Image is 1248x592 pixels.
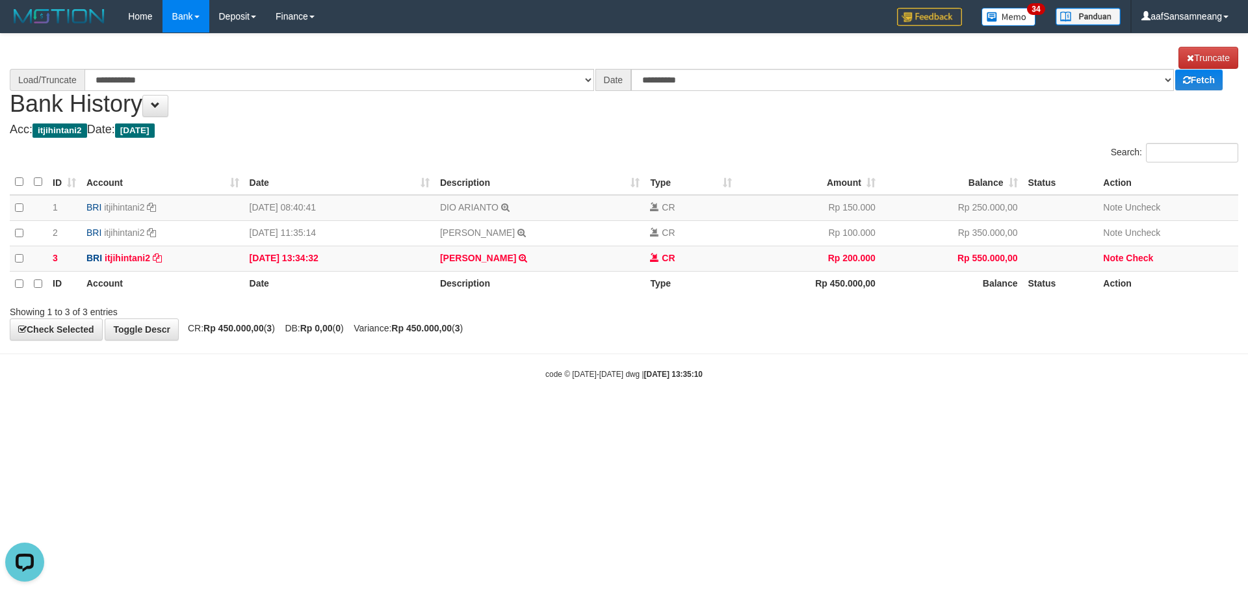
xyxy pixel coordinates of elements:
strong: 3 [455,323,460,333]
strong: Rp 450.000,00 [815,278,876,289]
a: Note [1103,253,1123,263]
a: Toggle Descr [105,318,179,341]
th: Type: activate to sort column ascending [645,170,737,195]
span: 34 [1027,3,1045,15]
th: Status [1023,170,1098,195]
a: itjihintani2 [104,227,144,238]
span: 1 [53,202,58,212]
th: Date: activate to sort column ascending [244,170,435,195]
td: Rp 250.000,00 [881,195,1023,221]
a: Note [1103,227,1123,238]
td: Rp 550.000,00 [881,246,1023,271]
th: Description [435,271,645,296]
th: ID: activate to sort column ascending [47,170,81,195]
th: Balance [881,271,1023,296]
td: [DATE] 13:34:32 [244,246,435,271]
a: itjihintani2 [104,202,144,212]
td: [DATE] 08:40:41 [244,195,435,221]
h4: Acc: Date: [10,123,1238,136]
td: Rp 100.000 [737,220,881,246]
a: Copy itjihintani2 to clipboard [147,227,156,238]
strong: Rp 0,00 [300,323,333,333]
a: Copy itjihintani2 to clipboard [153,253,162,263]
th: Balance: activate to sort column ascending [881,170,1023,195]
strong: Rp 450.000,00 [203,323,264,333]
small: code © [DATE]-[DATE] dwg | [545,370,703,379]
span: [DATE] [115,123,155,138]
a: itjihintani2 [105,253,150,263]
th: Type [645,271,737,296]
td: Rp 200.000 [737,246,881,271]
th: Action [1098,271,1238,296]
img: panduan.png [1056,8,1121,25]
a: DIO ARIANTO [440,202,499,212]
a: Check Selected [10,318,103,341]
span: CR [662,202,675,212]
div: Date [595,69,632,91]
a: [PERSON_NAME] [440,227,515,238]
button: Open LiveChat chat widget [5,5,44,44]
span: CR [662,253,675,263]
img: Button%20Memo.svg [981,8,1036,26]
a: [PERSON_NAME] [440,253,516,263]
a: Check [1126,253,1153,263]
a: Uncheck [1125,202,1160,212]
div: Load/Truncate [10,69,84,91]
td: Rp 150.000 [737,195,881,221]
th: Date [244,271,435,296]
strong: 0 [335,323,341,333]
th: Status [1023,271,1098,296]
a: Truncate [1178,47,1238,69]
span: 2 [53,227,58,238]
a: Fetch [1175,70,1223,90]
input: Search: [1146,143,1238,162]
a: Uncheck [1125,227,1160,238]
th: Account [81,271,244,296]
img: MOTION_logo.png [10,6,109,26]
th: Amount: activate to sort column ascending [737,170,881,195]
strong: Rp 450.000,00 [391,323,452,333]
div: Showing 1 to 3 of 3 entries [10,300,510,318]
a: Note [1103,202,1123,212]
span: BRI [86,227,101,238]
th: Action [1098,170,1238,195]
span: CR: ( ) DB: ( ) Variance: ( ) [181,323,463,333]
td: Rp 350.000,00 [881,220,1023,246]
th: ID [47,271,81,296]
strong: 3 [266,323,272,333]
span: 3 [53,253,58,263]
span: BRI [86,253,102,263]
span: itjihintani2 [32,123,87,138]
span: BRI [86,202,101,212]
td: [DATE] 11:35:14 [244,220,435,246]
img: Feedback.jpg [897,8,962,26]
th: Account: activate to sort column ascending [81,170,244,195]
span: CR [662,227,675,238]
label: Search: [1111,143,1238,162]
h1: Bank History [10,47,1238,117]
strong: [DATE] 13:35:10 [644,370,703,379]
a: Copy itjihintani2 to clipboard [147,202,156,212]
th: Description: activate to sort column ascending [435,170,645,195]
